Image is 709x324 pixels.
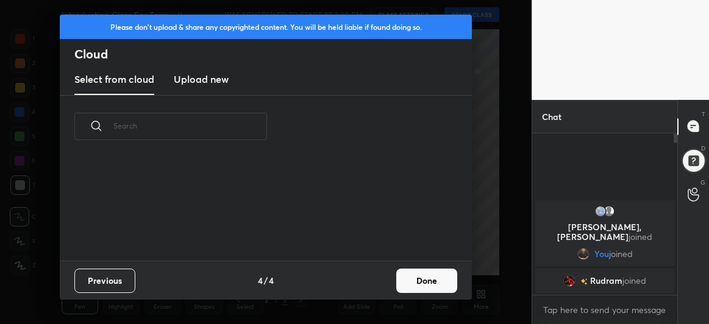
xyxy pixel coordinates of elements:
span: joined [609,249,633,259]
span: joined [629,231,652,242]
h3: Select from cloud [74,72,154,86]
img: 06be1f7fc4c94f5c91d12bec23343889.jpg [594,205,607,217]
div: grid [532,198,677,295]
h4: 4 [269,274,274,287]
p: Chat [532,100,571,133]
h3: Upload new [174,72,229,86]
span: You [594,249,609,259]
h4: 4 [258,274,263,287]
span: Rudram [590,276,622,286]
h4: / [264,274,268,287]
button: Done [396,269,457,293]
img: default.png [603,205,615,217]
button: Previous [74,269,135,293]
img: 3ab381f3791941bea4738973d626649b.png [577,248,590,260]
p: D [701,144,705,153]
p: T [702,110,705,119]
div: Please don't upload & share any copyrighted content. You will be held liable if found doing so. [60,15,472,39]
img: cdceae08a8ea484d92a0bcd0bc0fcd6d.jpg [563,275,575,287]
p: [PERSON_NAME], [PERSON_NAME] [543,222,667,242]
span: joined [622,276,646,286]
h2: Cloud [74,46,472,62]
img: no-rating-badge.077c3623.svg [580,278,588,284]
div: grid [60,154,457,261]
input: Search [113,100,267,152]
p: G [700,178,705,187]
